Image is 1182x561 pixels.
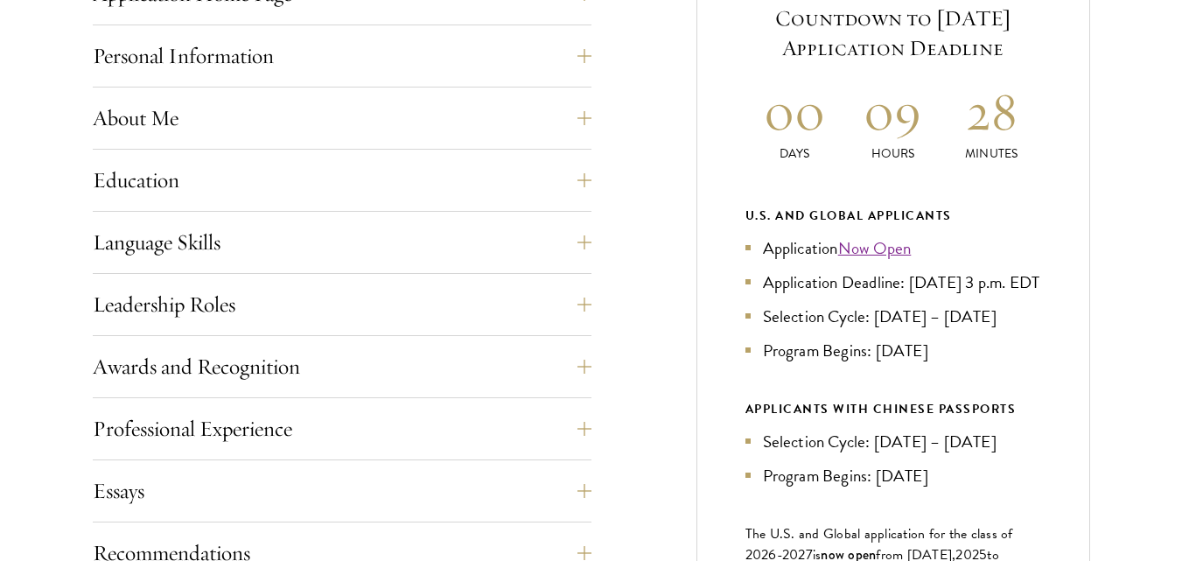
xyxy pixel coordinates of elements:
[745,205,1041,227] div: U.S. and Global Applicants
[745,463,1041,488] li: Program Begins: [DATE]
[93,221,591,263] button: Language Skills
[93,35,591,77] button: Personal Information
[93,159,591,201] button: Education
[93,97,591,139] button: About Me
[745,235,1041,261] li: Application
[942,79,1041,144] h2: 28
[745,338,1041,363] li: Program Begins: [DATE]
[843,79,942,144] h2: 09
[93,408,591,450] button: Professional Experience
[745,304,1041,329] li: Selection Cycle: [DATE] – [DATE]
[843,144,942,163] p: Hours
[745,79,844,144] h2: 00
[745,429,1041,454] li: Selection Cycle: [DATE] – [DATE]
[745,270,1041,295] li: Application Deadline: [DATE] 3 p.m. EDT
[745,398,1041,420] div: APPLICANTS WITH CHINESE PASSPORTS
[942,144,1041,163] p: Minutes
[745,144,844,163] p: Days
[838,235,912,261] a: Now Open
[93,284,591,326] button: Leadership Roles
[93,470,591,512] button: Essays
[93,346,591,388] button: Awards and Recognition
